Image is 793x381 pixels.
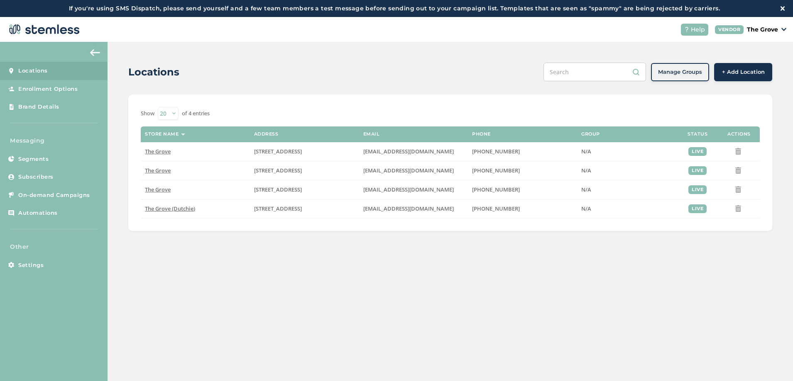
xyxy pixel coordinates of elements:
[90,49,100,56] img: icon-arrow-back-accent-c549486e.svg
[18,155,49,163] span: Segments
[18,191,90,199] span: On-demand Campaigns
[688,185,707,194] div: live
[715,25,744,34] div: VENDOR
[363,186,454,193] span: [EMAIL_ADDRESS][DOMAIN_NAME]
[781,6,785,10] img: icon-close-white-1ed751a3.svg
[363,148,464,155] label: dexter@thegroveca.com
[718,126,760,142] th: Actions
[651,63,709,81] button: Manage Groups
[363,131,380,137] label: Email
[363,186,464,193] label: dexter@thegroveca.com
[688,131,707,137] label: Status
[363,167,454,174] span: [EMAIL_ADDRESS][DOMAIN_NAME]
[254,148,302,155] span: [STREET_ADDRESS]
[145,186,171,193] span: The Grove
[581,186,673,193] label: N/A
[145,167,246,174] label: The Grove
[145,167,171,174] span: The Grove
[254,131,279,137] label: Address
[472,205,520,212] span: [PHONE_NUMBER]
[145,186,246,193] label: The Grove
[581,131,600,137] label: Group
[747,25,778,34] p: The Grove
[688,166,707,175] div: live
[472,148,573,155] label: (619) 600-1269
[145,148,171,155] span: The Grove
[472,186,573,193] label: (619) 600-1269
[472,131,491,137] label: Phone
[181,133,185,136] img: icon-sort-1e1d7615.svg
[145,205,195,212] span: The Grove (Dutchie)
[18,209,58,217] span: Automations
[254,186,302,193] span: [STREET_ADDRESS]
[722,68,765,76] span: + Add Location
[684,27,689,32] img: icon-help-white-03924b79.svg
[128,65,179,80] h2: Locations
[145,131,179,137] label: Store name
[472,186,520,193] span: [PHONE_NUMBER]
[472,167,520,174] span: [PHONE_NUMBER]
[141,109,154,118] label: Show
[18,103,59,111] span: Brand Details
[8,4,781,13] label: If you're using SMS Dispatch, please send yourself and a few team members a test message before s...
[472,205,573,212] label: (619) 420-4420
[18,173,54,181] span: Subscribers
[472,148,520,155] span: [PHONE_NUMBER]
[688,147,707,156] div: live
[7,21,80,38] img: logo-dark-0685b13c.svg
[363,205,454,212] span: [EMAIL_ADDRESS][DOMAIN_NAME]
[688,204,707,213] div: live
[714,63,772,81] button: + Add Location
[182,109,210,118] label: of 4 entries
[18,67,48,75] span: Locations
[472,167,573,174] label: (619) 600-1269
[145,148,246,155] label: The Grove
[781,28,786,31] img: icon_down-arrow-small-66adaf34.svg
[254,205,302,212] span: [STREET_ADDRESS]
[254,167,355,174] label: 8155 Center Street
[254,167,302,174] span: [STREET_ADDRESS]
[145,205,246,212] label: The Grove (Dutchie)
[543,63,646,81] input: Search
[254,205,355,212] label: 8155 Center Street
[691,25,705,34] span: Help
[581,205,673,212] label: N/A
[254,186,355,193] label: 8155 Center Street
[658,68,702,76] span: Manage Groups
[18,261,44,269] span: Settings
[363,167,464,174] label: dexter@thegroveca.com
[363,148,454,155] span: [EMAIL_ADDRESS][DOMAIN_NAME]
[363,205,464,212] label: info@thegroveca.com
[18,85,78,93] span: Enrollment Options
[751,341,793,381] iframe: Chat Widget
[581,167,673,174] label: N/A
[254,148,355,155] label: 8155 Center Street
[581,148,673,155] label: N/A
